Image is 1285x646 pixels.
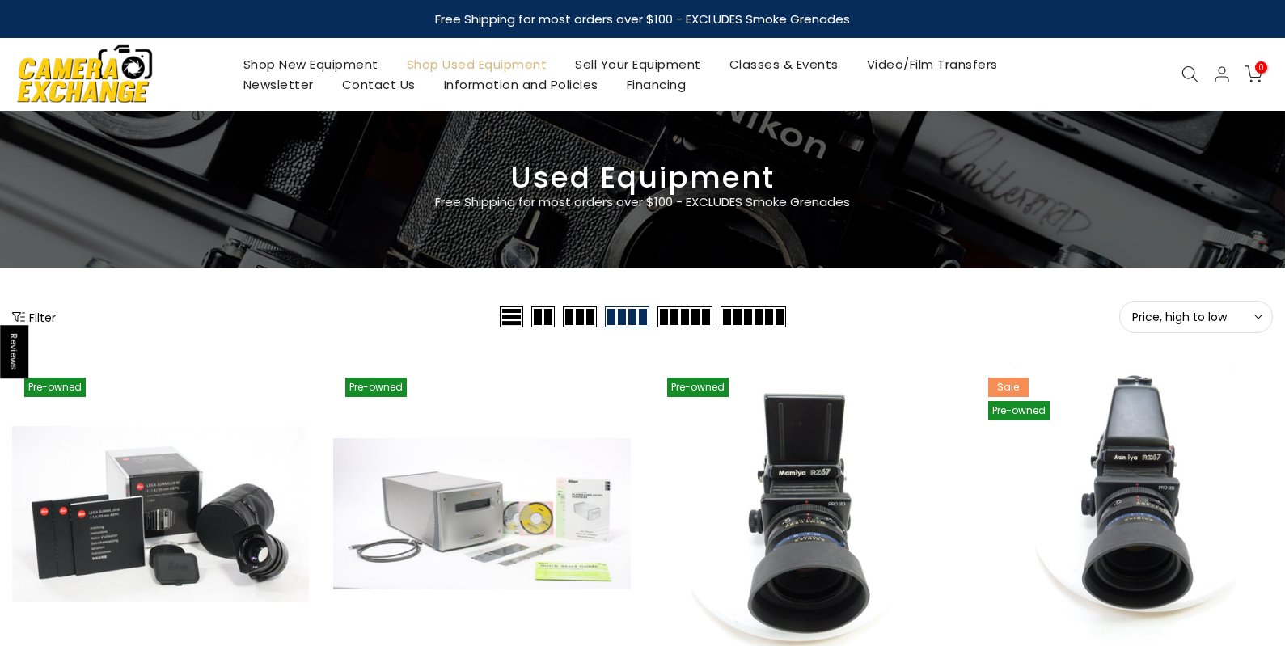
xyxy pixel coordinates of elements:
[1245,65,1262,83] a: 0
[12,309,56,325] button: Show filters
[328,74,429,95] a: Contact Us
[12,167,1273,188] h3: Used Equipment
[561,54,716,74] a: Sell Your Equipment
[229,54,392,74] a: Shop New Equipment
[852,54,1012,74] a: Video/Film Transfers
[1119,301,1273,333] button: Price, high to low
[429,74,612,95] a: Information and Policies
[1255,61,1267,74] span: 0
[340,192,946,212] p: Free Shipping for most orders over $100 - EXCLUDES Smoke Grenades
[1132,310,1260,324] span: Price, high to low
[612,74,700,95] a: Financing
[229,74,328,95] a: Newsletter
[435,11,850,27] strong: Free Shipping for most orders over $100 - EXCLUDES Smoke Grenades
[715,54,852,74] a: Classes & Events
[392,54,561,74] a: Shop Used Equipment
